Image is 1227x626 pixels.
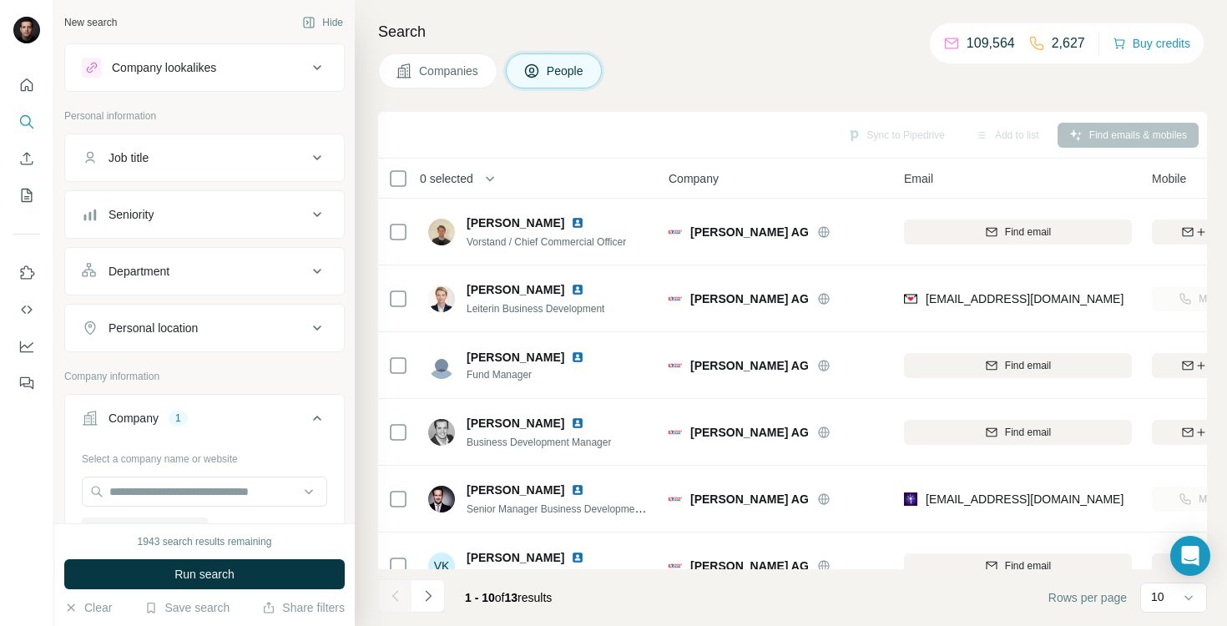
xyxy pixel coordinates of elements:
[109,410,159,427] div: Company
[1113,32,1190,55] button: Buy credits
[420,170,473,187] span: 0 selected
[64,559,345,589] button: Run search
[465,591,495,604] span: 1 - 10
[669,559,682,573] img: Logo of Ernst Russ AG
[174,566,235,583] span: Run search
[669,426,682,439] img: Logo of Ernst Russ AG
[547,63,585,79] span: People
[64,15,117,30] div: New search
[428,486,455,512] img: Avatar
[904,170,933,187] span: Email
[571,216,584,230] img: LinkedIn logo
[690,491,809,507] span: [PERSON_NAME] AG
[669,492,682,506] img: Logo of Ernst Russ AG
[109,149,149,166] div: Job title
[1005,225,1051,240] span: Find email
[1005,558,1051,573] span: Find email
[467,281,564,298] span: [PERSON_NAME]
[65,194,344,235] button: Seniority
[904,290,917,307] img: provider findymail logo
[571,351,584,364] img: LinkedIn logo
[904,353,1132,378] button: Find email
[669,225,682,239] img: Logo of Ernst Russ AG
[82,445,327,467] div: Select a company name or website
[904,553,1132,578] button: Find email
[65,308,344,348] button: Personal location
[419,63,480,79] span: Companies
[1152,170,1186,187] span: Mobile
[467,482,564,498] span: [PERSON_NAME]
[467,568,604,583] span: Asset-Managerin
[428,285,455,312] img: Avatar
[571,551,584,564] img: LinkedIn logo
[1170,536,1210,576] div: Open Intercom Messenger
[904,220,1132,245] button: Find email
[904,420,1132,445] button: Find email
[65,251,344,291] button: Department
[290,10,355,35] button: Hide
[1151,588,1164,605] p: 10
[65,398,344,445] button: Company1
[109,320,198,336] div: Personal location
[505,591,518,604] span: 13
[13,180,40,210] button: My lists
[467,236,626,248] span: Vorstand / Chief Commercial Officer
[904,491,917,507] img: provider leadmagic logo
[465,591,552,604] span: results
[412,579,445,613] button: Navigate to next page
[1048,589,1127,606] span: Rows per page
[64,369,345,384] p: Company information
[690,558,809,574] span: [PERSON_NAME] AG
[144,599,230,616] button: Save search
[926,492,1123,506] span: [EMAIL_ADDRESS][DOMAIN_NAME]
[13,17,40,43] img: Avatar
[109,206,154,223] div: Seniority
[690,357,809,374] span: [PERSON_NAME] AG
[87,520,186,535] span: [PERSON_NAME] AG
[571,483,584,497] img: LinkedIn logo
[467,367,604,382] span: Fund Manager
[690,224,809,240] span: [PERSON_NAME] AG
[467,349,564,366] span: [PERSON_NAME]
[378,20,1207,43] h4: Search
[13,295,40,325] button: Use Surfe API
[467,502,905,515] span: Senior Manager Business Development & Maritime Investments / GF in Beteiligungsgesellschaften
[467,415,564,432] span: [PERSON_NAME]
[428,553,455,579] div: VK
[65,48,344,88] button: Company lookalikes
[669,292,682,305] img: Logo of Ernst Russ AG
[571,283,584,296] img: LinkedIn logo
[467,303,604,315] span: Leiterin Business Development
[1052,33,1085,53] p: 2,627
[495,591,505,604] span: of
[262,599,345,616] button: Share filters
[467,437,611,448] span: Business Development Manager
[926,292,1123,305] span: [EMAIL_ADDRESS][DOMAIN_NAME]
[1005,425,1051,440] span: Find email
[428,419,455,446] img: Avatar
[669,359,682,372] img: Logo of Ernst Russ AG
[13,70,40,100] button: Quick start
[64,599,112,616] button: Clear
[138,534,272,549] div: 1943 search results remaining
[428,352,455,379] img: Avatar
[109,263,169,280] div: Department
[13,258,40,288] button: Use Surfe on LinkedIn
[1005,358,1051,373] span: Find email
[65,138,344,178] button: Job title
[467,215,564,231] span: [PERSON_NAME]
[669,170,719,187] span: Company
[13,331,40,361] button: Dashboard
[13,107,40,137] button: Search
[64,109,345,124] p: Personal information
[690,290,809,307] span: [PERSON_NAME] AG
[967,33,1015,53] p: 109,564
[169,411,188,426] div: 1
[571,416,584,430] img: LinkedIn logo
[13,144,40,174] button: Enrich CSV
[467,549,564,566] span: [PERSON_NAME]
[13,368,40,398] button: Feedback
[112,59,216,76] div: Company lookalikes
[428,219,455,245] img: Avatar
[690,424,809,441] span: [PERSON_NAME] AG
